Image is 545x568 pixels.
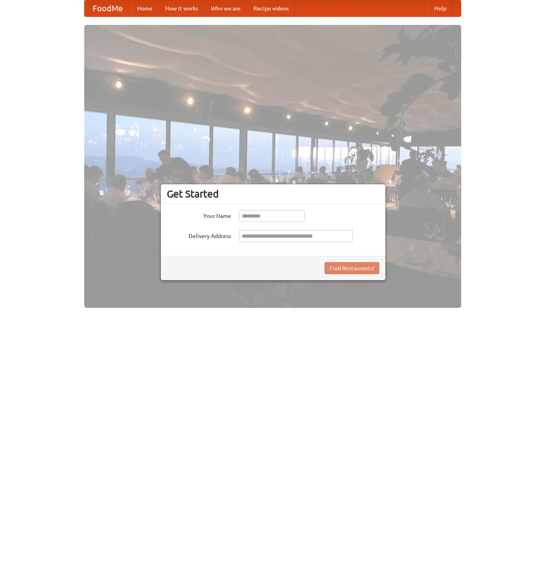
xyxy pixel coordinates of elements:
[205,0,247,16] a: Who we are
[247,0,295,16] a: Recipe videos
[324,262,379,274] button: Find Restaurants!
[167,188,379,200] h3: Get Started
[131,0,159,16] a: Home
[167,210,231,220] label: Your Name
[159,0,205,16] a: How it works
[428,0,453,16] a: Help
[85,0,131,16] a: FoodMe
[167,230,231,240] label: Delivery Address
